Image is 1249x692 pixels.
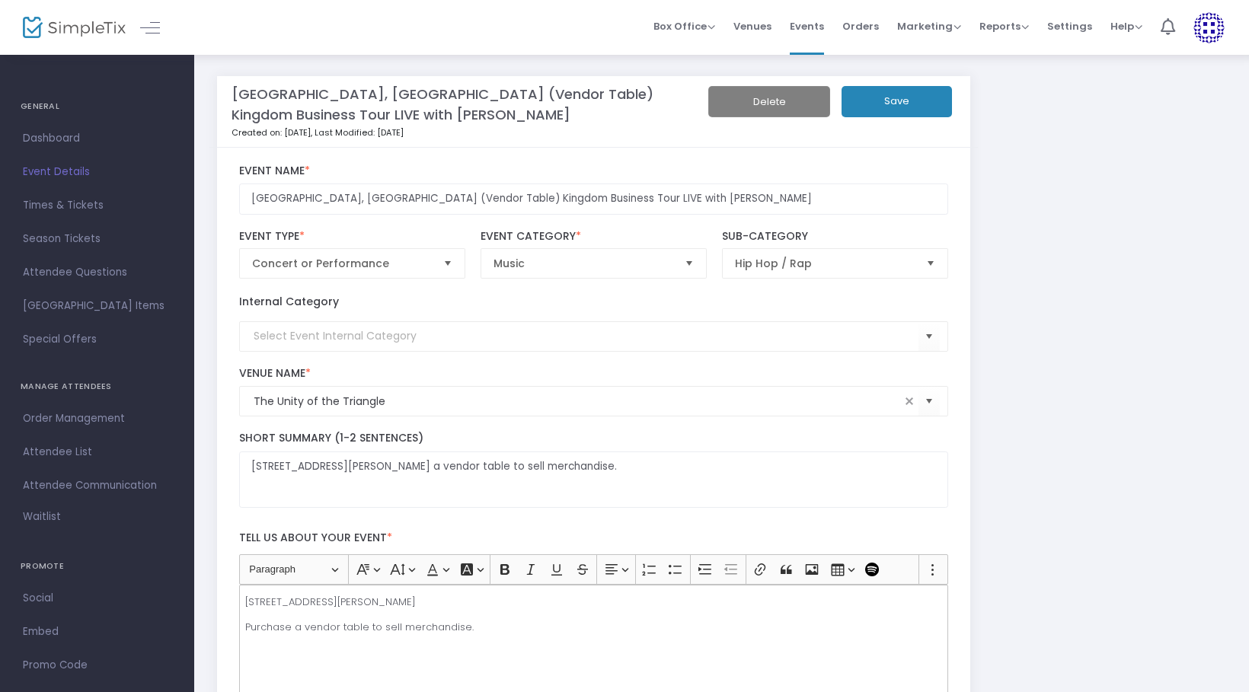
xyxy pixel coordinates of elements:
input: Enter Event Name [239,183,949,215]
p: [STREET_ADDRESS][PERSON_NAME] [245,595,941,610]
span: Help [1110,19,1142,33]
span: Attendee Communication [23,476,171,496]
label: Event Category [481,230,708,244]
span: Promo Code [23,655,171,675]
span: Hip Hop / Rap [735,256,915,271]
span: Orders [842,7,879,46]
span: Times & Tickets [23,196,171,215]
button: Select [920,249,941,278]
label: Sub-Category [722,230,949,244]
label: Tell us about your event [232,523,956,554]
input: Select Event Internal Category [254,328,919,344]
span: Embed [23,622,171,642]
span: Music [494,256,673,271]
span: Event Details [23,162,171,182]
span: Social [23,588,171,608]
span: Dashboard [23,129,171,148]
span: Venues [733,7,771,46]
input: Select Venue [254,394,901,410]
label: Event Name [239,164,949,178]
span: Paragraph [249,560,328,579]
h4: MANAGE ATTENDEES [21,372,174,402]
span: Settings [1047,7,1092,46]
h4: GENERAL [21,91,174,122]
m-panel-title: [GEOGRAPHIC_DATA], [GEOGRAPHIC_DATA] (Vendor Table) Kingdom Business Tour LIVE with [PERSON_NAME] [232,84,714,125]
p: Purchase a vendor table to sell merchandise. [245,620,941,635]
button: Select [679,249,700,278]
span: , Last Modified: [DATE] [311,126,404,139]
div: Editor toolbar [239,554,949,585]
span: Short Summary (1-2 Sentences) [239,430,423,445]
span: Special Offers [23,330,171,349]
span: Box Office [653,19,715,33]
label: Venue Name [239,367,949,381]
span: Waitlist [23,509,61,525]
button: Delete [708,86,830,117]
span: [GEOGRAPHIC_DATA] Items [23,296,171,316]
span: Attendee List [23,442,171,462]
span: Concert or Performance [252,256,432,271]
span: Marketing [897,19,961,33]
span: Attendee Questions [23,263,171,282]
label: Event Type [239,230,466,244]
button: Save [842,86,952,117]
span: Order Management [23,409,171,429]
button: Select [918,320,940,352]
span: Events [790,7,824,46]
span: clear [900,392,918,410]
button: Select [918,386,940,417]
h4: PROMOTE [21,551,174,582]
span: Reports [979,19,1029,33]
label: Internal Category [239,294,339,310]
p: Created on: [DATE] [232,126,714,139]
button: Select [437,249,458,278]
button: Paragraph [242,558,345,582]
span: Season Tickets [23,229,171,249]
